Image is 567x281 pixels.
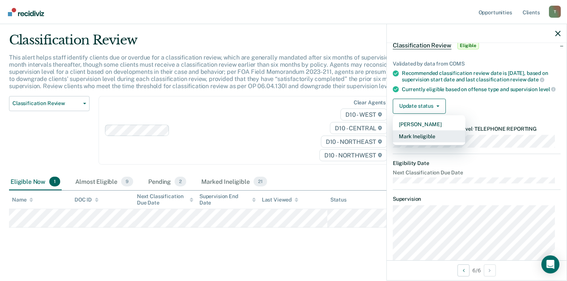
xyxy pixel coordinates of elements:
img: Recidiviz [8,8,44,16]
div: Last Viewed [262,197,298,203]
span: Classification Review [393,42,451,49]
div: Validated by data from COMS [393,61,561,67]
span: D10 - CENTRAL [330,122,387,134]
span: Eligible [458,42,479,49]
dt: Next Classification Due Date [393,170,561,176]
span: 21 [254,177,267,186]
span: date [527,76,544,82]
span: 2 [175,177,186,186]
button: Profile dropdown button [549,6,561,18]
span: Classification Review [12,100,80,107]
div: Eligible Now [9,174,62,190]
div: Open Intercom Messenger [541,255,559,273]
div: Classification Review [9,32,434,54]
div: Currently eligible based on offense type and supervision [402,86,561,93]
button: Previous Opportunity [458,264,470,276]
dt: Eligibility Date [393,160,561,166]
dt: Recommended Supervision Level TELEPHONE REPORTING [393,126,561,132]
span: D10 - NORTHWEST [319,149,387,161]
button: Update status [393,99,446,114]
div: Recommended classification review date is [DATE], based on supervision start date and last classi... [402,70,561,83]
span: D10 - NORTHEAST [321,136,387,148]
button: [PERSON_NAME] [393,118,465,130]
dt: Supervision [393,196,561,202]
div: Name [12,197,33,203]
span: 9 [121,177,133,186]
div: Next Classification Due Date [137,193,193,206]
div: Marked Ineligible [200,174,268,190]
div: Supervision End Date [199,193,256,206]
div: Clear agents [354,99,386,106]
div: Classification ReviewEligible [387,34,567,58]
p: This alert helps staff identify clients due or overdue for a classification review, which are gen... [9,54,429,90]
div: Almost Eligible [74,174,135,190]
span: 1 [49,177,60,186]
div: 6 / 6 [387,260,567,280]
div: Pending [147,174,188,190]
div: Status [330,197,347,203]
div: T [549,6,561,18]
span: • [473,126,474,132]
span: D10 - WEST [341,108,387,121]
button: Next Opportunity [484,264,496,276]
button: Mark Ineligible [393,130,465,142]
div: DOC ID [74,197,99,203]
span: level [539,86,556,92]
